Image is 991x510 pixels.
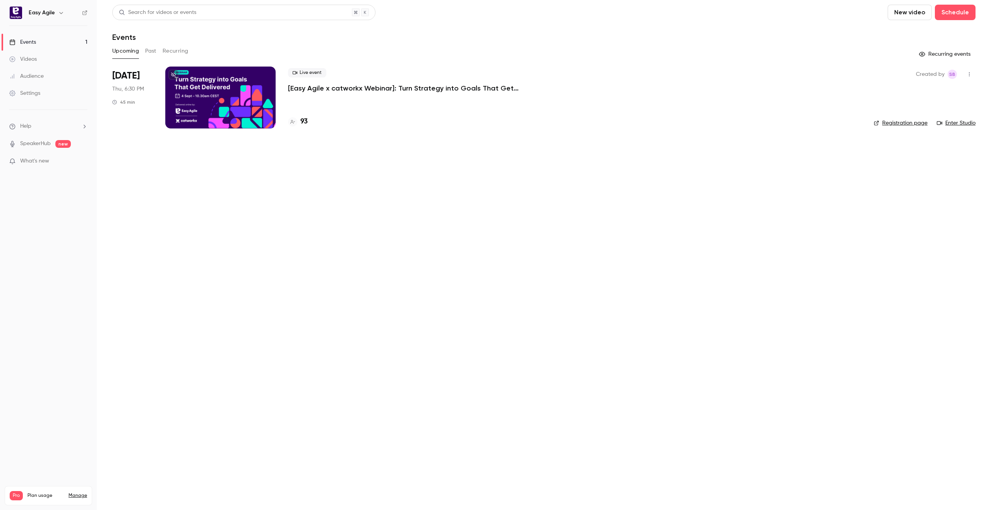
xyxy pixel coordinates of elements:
div: Sep 4 Thu, 6:30 PM (Australia/Sydney) [112,67,153,128]
span: [DATE] [112,70,140,82]
a: 93 [288,116,308,127]
li: help-dropdown-opener [9,122,87,130]
span: new [55,140,71,148]
button: Upcoming [112,45,139,57]
div: Events [9,38,36,46]
button: Recurring [163,45,189,57]
a: [Easy Agile x catworkx Webinar]: Turn Strategy into Goals That Get Delivered [288,84,520,93]
span: SB [949,70,955,79]
h4: 93 [300,116,308,127]
button: Past [145,45,156,57]
div: Keywords by Traffic [86,46,130,51]
span: Sadhana Balaji [948,70,957,79]
div: Domain: [DOMAIN_NAME] [20,20,85,26]
h1: Events [112,33,136,42]
h6: Easy Agile [29,9,55,17]
a: Registration page [874,119,928,127]
img: tab_domain_overview_orange.svg [21,45,27,51]
img: website_grey.svg [12,20,19,26]
div: 45 min [112,99,135,105]
span: Help [20,122,31,130]
img: Easy Agile [10,7,22,19]
button: Schedule [935,5,976,20]
iframe: Noticeable Trigger [78,158,87,165]
a: Manage [69,493,87,499]
span: Created by [916,70,945,79]
div: Videos [9,55,37,63]
div: Settings [9,89,40,97]
a: Enter Studio [937,119,976,127]
div: v 4.0.25 [22,12,38,19]
div: Domain Overview [29,46,69,51]
span: What's new [20,157,49,165]
button: Recurring events [916,48,976,60]
a: SpeakerHub [20,140,51,148]
div: Search for videos or events [119,9,196,17]
span: Thu, 6:30 PM [112,85,144,93]
button: New video [888,5,932,20]
img: logo_orange.svg [12,12,19,19]
span: Live event [288,68,326,77]
img: tab_keywords_by_traffic_grey.svg [77,45,83,51]
div: Audience [9,72,44,80]
span: Pro [10,491,23,500]
span: Plan usage [27,493,64,499]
